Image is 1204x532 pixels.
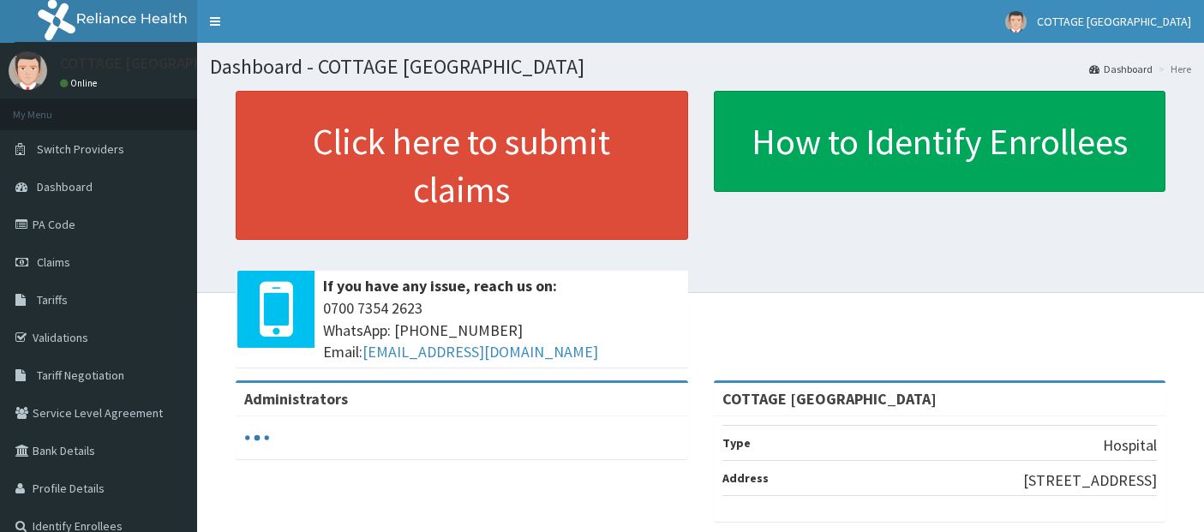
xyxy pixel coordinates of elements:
[37,141,124,157] span: Switch Providers
[236,91,688,240] a: Click here to submit claims
[244,389,348,409] b: Administrators
[722,389,937,409] strong: COTTAGE [GEOGRAPHIC_DATA]
[1154,62,1191,76] li: Here
[9,51,47,90] img: User Image
[37,292,68,308] span: Tariffs
[722,435,751,451] b: Type
[323,276,557,296] b: If you have any issue, reach us on:
[210,56,1191,78] h1: Dashboard - COTTAGE [GEOGRAPHIC_DATA]
[37,368,124,383] span: Tariff Negotiation
[37,179,93,194] span: Dashboard
[60,77,101,89] a: Online
[60,56,267,71] p: COTTAGE [GEOGRAPHIC_DATA]
[37,254,70,270] span: Claims
[1089,62,1153,76] a: Dashboard
[362,342,598,362] a: [EMAIL_ADDRESS][DOMAIN_NAME]
[1103,434,1157,457] p: Hospital
[1005,11,1027,33] img: User Image
[714,91,1166,192] a: How to Identify Enrollees
[722,470,769,486] b: Address
[1037,14,1191,29] span: COTTAGE [GEOGRAPHIC_DATA]
[1023,469,1157,492] p: [STREET_ADDRESS]
[244,425,270,451] svg: audio-loading
[323,297,680,363] span: 0700 7354 2623 WhatsApp: [PHONE_NUMBER] Email:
